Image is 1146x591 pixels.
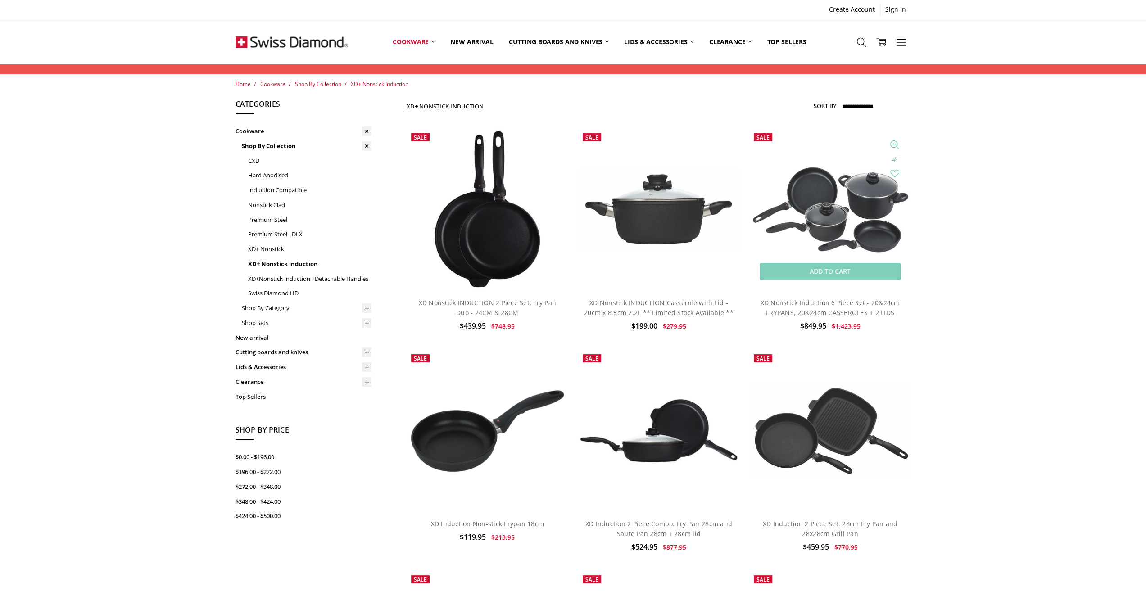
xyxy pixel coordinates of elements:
[431,129,543,290] img: XD Nonstick INDUCTION 2 Piece Set: Fry Pan Duo - 24CM & 28CM
[407,385,568,476] img: XD Induction Non-stick Frypan 18cm
[248,227,371,242] a: Premium Steel - DLX
[761,298,900,317] a: XD Nonstick Induction 6 Piece Set - 20&24cm FRYPANS, 20&24cm CASSEROLES + 2 LIDS
[351,80,408,88] a: XD+ Nonstick Induction
[749,164,910,255] img: XD Nonstick Induction 6 Piece Set - 20&24cm FRYPANS, 20&24cm CASSEROLES + 2 LIDS
[236,465,371,479] a: $196.00 - $272.00
[831,322,860,330] span: $1,423.95
[248,198,371,212] a: Nonstick Clad
[260,80,285,88] a: Cookware
[763,519,898,538] a: XD Induction 2 Piece Set: 28cm Fry Pan and 28x28cm Grill Pan
[759,22,814,62] a: Top Sellers
[385,22,443,62] a: Cookware
[430,519,544,528] a: XD Induction Non-stick Frypan 18cm
[236,509,371,523] a: $424.00 - $500.00
[756,355,770,362] span: Sale
[578,129,739,290] a: XD Nonstick INDUCTION Casserole with Lid - 20cm x 8.5cm 2.2L ** Limited Stock Available **
[236,450,371,465] a: $0.00 - $196.00
[460,532,486,542] span: $119.95
[814,99,836,113] label: Sort By
[248,183,371,198] a: Induction Compatible
[760,263,901,280] a: Add to Cart
[236,19,348,64] img: Free Shipping On Every Order
[236,479,371,494] a: $272.00 - $348.00
[248,257,371,271] a: XD+ Nonstick Induction
[585,519,732,538] a: XD Induction 2 Piece Combo: Fry Pan 28cm and Saute Pan 28cm + 28cm lid
[407,129,568,290] a: XD Nonstick INDUCTION 2 Piece Set: Fry Pan Duo - 24CM & 28CM
[248,212,371,227] a: Premium Steel
[491,322,515,330] span: $748.95
[756,576,770,583] span: Sale
[501,22,617,62] a: Cutting boards and knives
[248,286,371,301] a: Swiss Diamond HD
[407,350,568,511] a: XD Induction Non-stick Frypan 18cm
[248,242,371,257] a: XD+ Nonstick
[585,134,598,141] span: Sale
[578,396,739,465] img: XD Induction 2 Piece Combo: Fry Pan 28cm and Saute Pan 28cm + 28cm lid
[407,103,484,110] h1: XD+ Nonstick Induction
[295,80,341,88] a: Shop By Collection
[702,22,760,62] a: Clearance
[236,124,371,139] a: Cookware
[578,168,739,250] img: XD Nonstick INDUCTION Casserole with Lid - 20cm x 8.5cm 2.2L ** Limited Stock Available **
[248,168,371,183] a: Hard Anodised
[756,134,770,141] span: Sale
[236,99,371,114] h5: Categories
[414,134,427,141] span: Sale
[749,129,910,290] a: XD Nonstick Induction 6 Piece Set - 20&24cm FRYPANS, 20&24cm CASSEROLES + 2 LIDS
[236,345,371,360] a: Cutting boards and knives
[236,360,371,374] a: Lids & Accessories
[749,383,910,477] img: XD Induction 2 Piece Set: 28cm Fry Pan and 28x28cm Grill Pan
[663,322,686,330] span: $279.95
[880,3,911,16] a: Sign In
[248,153,371,168] a: CXD
[584,298,734,317] a: XD Nonstick INDUCTION Casserole with Lid - 20cm x 8.5cm 2.2L ** Limited Stock Available **
[236,80,251,88] a: Home
[631,542,657,552] span: $524.95
[443,22,501,62] a: New arrival
[242,316,371,330] a: Shop Sets
[578,350,739,511] a: XD Induction 2 Piece Combo: Fry Pan 28cm and Saute Pan 28cm + 28cm lid
[236,494,371,509] a: $348.00 - $424.00
[834,543,857,551] span: $770.95
[248,271,371,286] a: XD+Nonstick Induction +Detachable Handles
[236,389,371,404] a: Top Sellers
[236,330,371,345] a: New arrival
[242,301,371,316] a: Shop By Category
[242,139,371,153] a: Shop By Collection
[616,22,701,62] a: Lids & Accessories
[460,321,486,331] span: $439.95
[414,576,427,583] span: Sale
[236,374,371,389] a: Clearance
[491,533,515,541] span: $213.95
[236,424,371,440] h5: Shop By Price
[414,355,427,362] span: Sale
[802,542,829,552] span: $459.95
[631,321,657,331] span: $199.00
[749,350,910,511] a: XD Induction 2 Piece Set: 28cm Fry Pan and 28x28cm Grill Pan
[663,543,686,551] span: $877.95
[585,576,598,583] span: Sale
[418,298,556,317] a: XD Nonstick INDUCTION 2 Piece Set: Fry Pan Duo - 24CM & 28CM
[824,3,880,16] a: Create Account
[800,321,826,331] span: $849.95
[585,355,598,362] span: Sale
